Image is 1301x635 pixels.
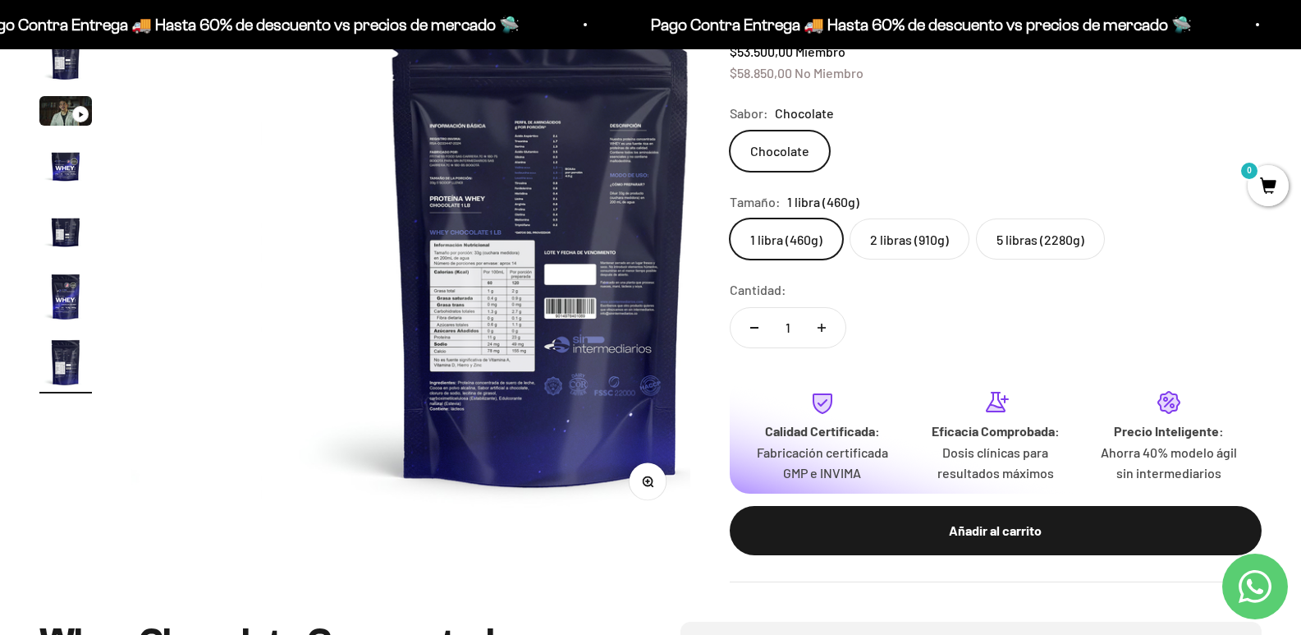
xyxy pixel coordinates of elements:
img: Proteína Whey - Chocolate [39,270,92,323]
img: Proteína Whey - Chocolate [39,336,92,389]
img: Proteína Whey - Chocolate [39,205,92,257]
p: Pago Contra Entrega 🚚 Hasta 60% de descuento vs precios de mercado 🛸 [610,12,1151,38]
button: Ir al artículo 4 [39,139,92,196]
span: Miembro [795,44,845,59]
button: Añadir al carrito [730,506,1262,555]
button: Reducir cantidad [731,308,778,347]
span: $53.500,00 [730,44,793,59]
button: Ir al artículo 5 [39,205,92,262]
span: $58.850,00 [730,65,792,81]
mark: 0 [1239,161,1259,181]
button: Aumentar cantidad [798,308,845,347]
span: 1 libra (460g) [787,191,859,213]
div: Añadir al carrito [763,520,1229,541]
strong: Calidad Certificada: [765,423,880,439]
p: Ahorra 40% modelo ágil sin intermediarios [1095,442,1242,484]
img: Proteína Whey - Chocolate [39,30,92,83]
a: 0 [1248,178,1289,196]
button: Ir al artículo 6 [39,270,92,328]
strong: Eficacia Comprobada: [932,423,1060,439]
button: Ir al artículo 2 [39,30,92,88]
p: Dosis clínicas para resultados máximos [922,442,1069,484]
button: Ir al artículo 3 [39,96,92,131]
img: Proteína Whey - Chocolate [39,139,92,191]
button: Ir al artículo 7 [39,336,92,393]
span: No Miembro [795,65,864,81]
span: Chocolate [775,103,834,124]
legend: Tamaño: [730,191,781,213]
strong: Precio Inteligente: [1114,423,1224,439]
legend: Sabor: [730,103,768,124]
label: Cantidad: [730,279,786,301]
p: Fabricación certificada GMP e INVIMA [749,442,896,484]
